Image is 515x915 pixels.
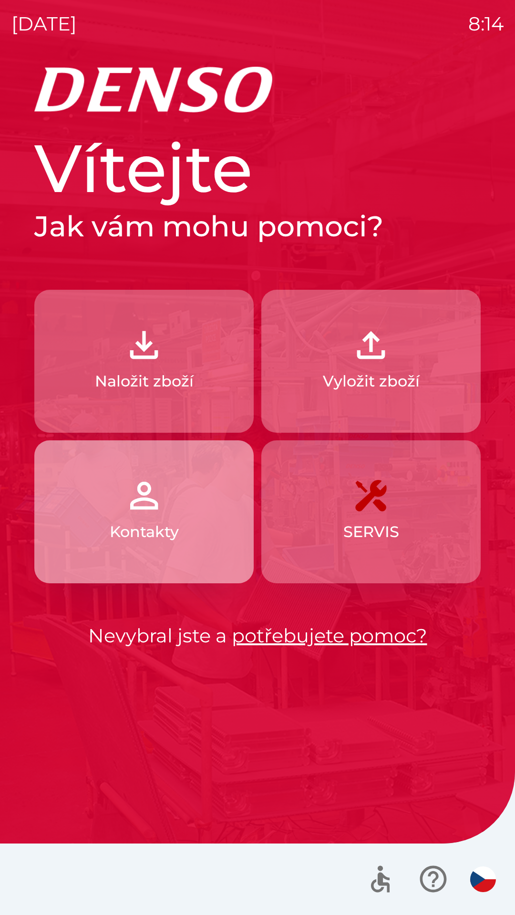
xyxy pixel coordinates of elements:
img: cs flag [470,866,496,892]
button: Naložit zboží [34,290,254,433]
p: [DATE] [11,10,77,38]
p: SERVIS [343,520,399,543]
img: Logo [34,67,481,112]
p: Vyložit zboží [323,370,420,393]
img: 2fb22d7f-6f53-46d3-a092-ee91fce06e5d.png [350,324,392,366]
p: Kontakty [110,520,179,543]
button: Kontakty [34,440,254,583]
img: 7408382d-57dc-4d4c-ad5a-dca8f73b6e74.png [350,475,392,517]
a: potřebujete pomoc? [232,624,427,647]
h1: Vítejte [34,128,481,209]
p: Naložit zboží [95,370,194,393]
p: Nevybral jste a [34,621,481,650]
img: 918cc13a-b407-47b8-8082-7d4a57a89498.png [123,324,165,366]
img: 072f4d46-cdf8-44b2-b931-d189da1a2739.png [123,475,165,517]
button: Vyložit zboží [261,290,481,433]
p: 8:14 [468,10,504,38]
h2: Jak vám mohu pomoci? [34,209,481,244]
button: SERVIS [261,440,481,583]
